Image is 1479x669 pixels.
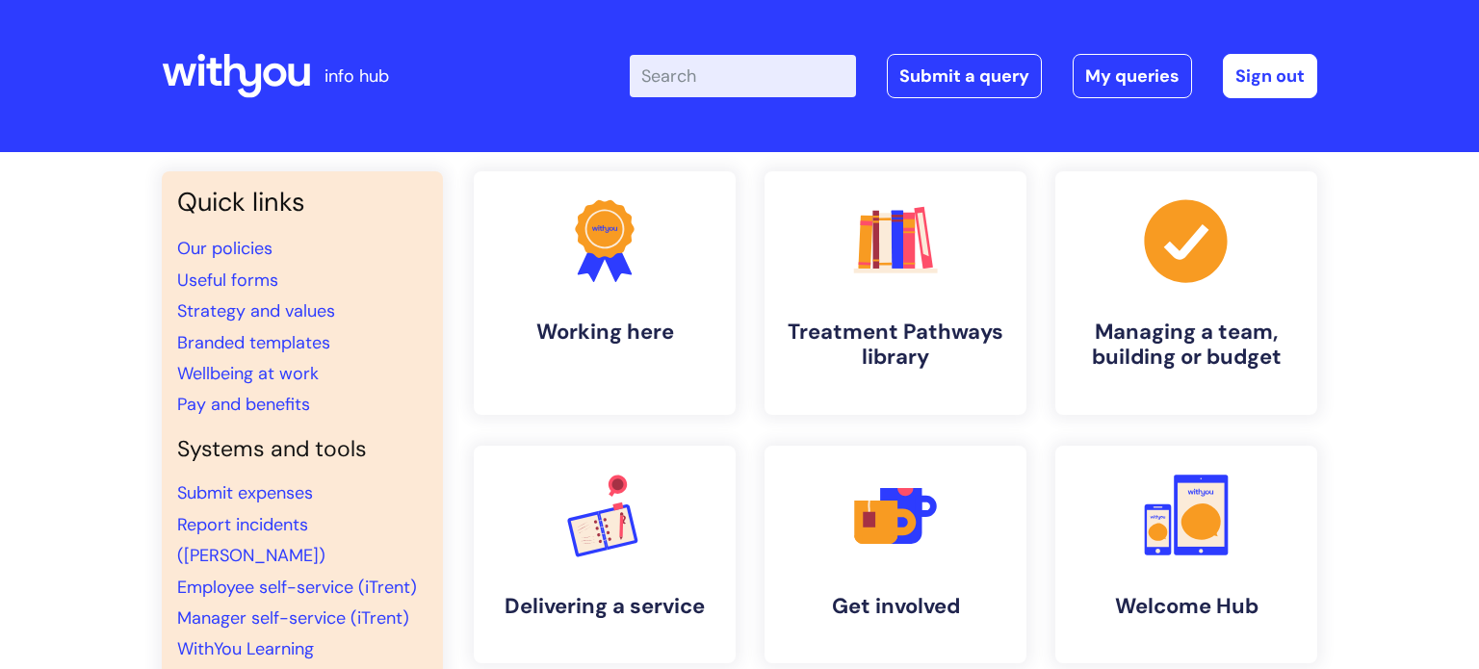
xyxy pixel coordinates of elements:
h4: Working here [489,320,720,345]
a: My queries [1073,54,1192,98]
a: Treatment Pathways library [765,171,1026,415]
h4: Managing a team, building or budget [1071,320,1302,371]
a: Sign out [1223,54,1317,98]
a: Submit expenses [177,481,313,504]
h3: Quick links [177,187,428,218]
a: Strategy and values [177,299,335,322]
h4: Systems and tools [177,436,428,463]
a: Report incidents ([PERSON_NAME]) [177,513,325,567]
a: Manager self-service (iTrent) [177,606,409,630]
p: info hub [324,61,389,91]
h4: Welcome Hub [1071,594,1302,619]
a: Our policies [177,237,272,260]
a: Managing a team, building or budget [1055,171,1317,415]
a: Get involved [765,446,1026,663]
a: Welcome Hub [1055,446,1317,663]
a: Branded templates [177,331,330,354]
a: WithYou Learning [177,637,314,660]
h4: Get involved [780,594,1011,619]
h4: Treatment Pathways library [780,320,1011,371]
h4: Delivering a service [489,594,720,619]
a: Working here [474,171,736,415]
a: Pay and benefits [177,393,310,416]
a: Wellbeing at work [177,362,319,385]
a: Submit a query [887,54,1042,98]
div: | - [630,54,1317,98]
a: Useful forms [177,269,278,292]
a: Delivering a service [474,446,736,663]
input: Search [630,55,856,97]
a: Employee self-service (iTrent) [177,576,417,599]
